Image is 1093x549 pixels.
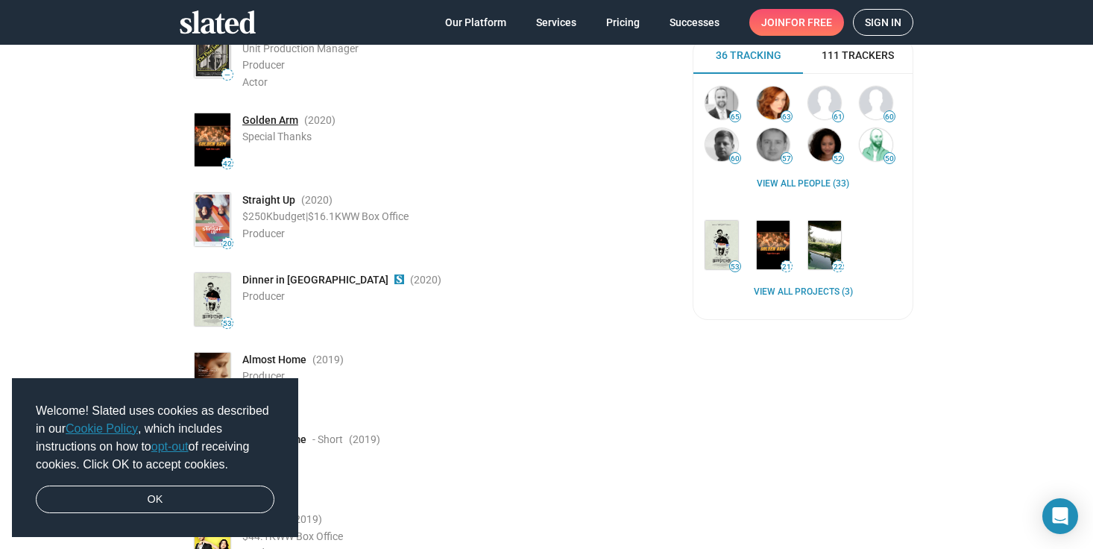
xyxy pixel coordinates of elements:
span: - Short [312,433,343,447]
img: Poster: The Final Interview [195,25,230,78]
a: Services [524,9,588,36]
a: Sign in [853,9,913,36]
span: 60 [884,113,895,122]
a: Pricing [594,9,652,36]
a: Successes [658,9,731,36]
span: WW Box Office [341,210,409,222]
a: View all Projects (3) [754,286,853,298]
span: $250K [242,210,273,222]
span: for free [785,9,832,36]
span: Pricing [606,9,640,36]
a: dismiss cookie message [36,486,274,514]
span: 36 Tracking [716,48,781,63]
span: $44.1K [242,530,276,542]
span: WW Box Office [276,530,343,542]
a: Golden Arm [754,218,793,272]
a: Joinfor free [749,9,844,36]
img: Poster: Almost Home [195,353,230,406]
span: 42 [222,160,233,169]
span: (2020 ) [304,113,336,128]
span: | [306,210,308,222]
img: Poster: Straight Up [195,193,230,246]
span: Our Platform [445,9,506,36]
span: Producer [242,59,285,71]
span: Welcome! Slated uses cookies as described in our , which includes instructions on how to of recei... [36,402,274,474]
span: Almost Home [242,353,306,367]
a: Golden Arm [242,113,298,128]
img: Dinner in America [705,221,738,269]
span: budget [273,210,306,222]
span: — [222,71,233,79]
img: Crystal Powell [808,128,841,161]
span: 50 [884,154,895,163]
span: 61 [833,113,843,122]
span: Sign in [865,10,901,35]
span: Unit Production Manager [242,43,359,54]
a: Afternoon Delight [805,218,844,272]
span: Actor [242,76,268,88]
span: 65 [730,113,740,122]
div: cookieconsent [12,378,298,538]
img: Golden Arm [757,221,790,269]
a: Our Platform [433,9,518,36]
span: (2020 ) [410,273,441,287]
span: Join [761,9,832,36]
span: Special Thanks [242,131,312,142]
span: $16.1K [308,210,341,222]
a: Cookie Policy [66,422,138,435]
span: 21 [781,263,792,272]
a: Dinner in [GEOGRAPHIC_DATA] [242,273,388,287]
img: Adam Hendricks [808,87,841,119]
span: (2019 ) [349,433,380,447]
span: 57 [781,154,792,163]
span: 52 [833,154,843,163]
span: Successes [670,9,719,36]
span: Producer [242,370,285,382]
img: Afternoon Delight [808,221,841,269]
img: Mason Novick [860,87,892,119]
div: Open Intercom Messenger [1042,498,1078,534]
a: Dinner in America [702,218,741,272]
span: 22 [833,263,843,272]
span: 53 [730,263,740,272]
span: 53 [222,319,233,328]
a: View all People (33) [757,178,849,190]
span: (2019 ) [291,512,322,527]
img: Poster: Dinner in America [195,273,230,326]
span: Services [536,9,576,36]
img: Poster: Golden Arm [195,113,230,166]
img: Victor Moyers [860,128,892,161]
a: opt-out [151,440,189,453]
img: Tore Schmidt [757,128,790,161]
span: 60 [730,154,740,163]
span: (2019 ) [312,353,344,367]
img: Oren Peli [705,128,738,161]
span: Producer [242,290,285,302]
span: 63 [781,113,792,122]
span: (2020 ) [301,193,333,207]
span: 111 Trackers [822,48,894,63]
span: 20 [222,239,233,248]
a: Straight Up [242,193,295,207]
span: Producer [242,228,285,239]
img: Stephanie Wilcox [757,87,790,119]
img: Matthew Helderman [705,87,738,119]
